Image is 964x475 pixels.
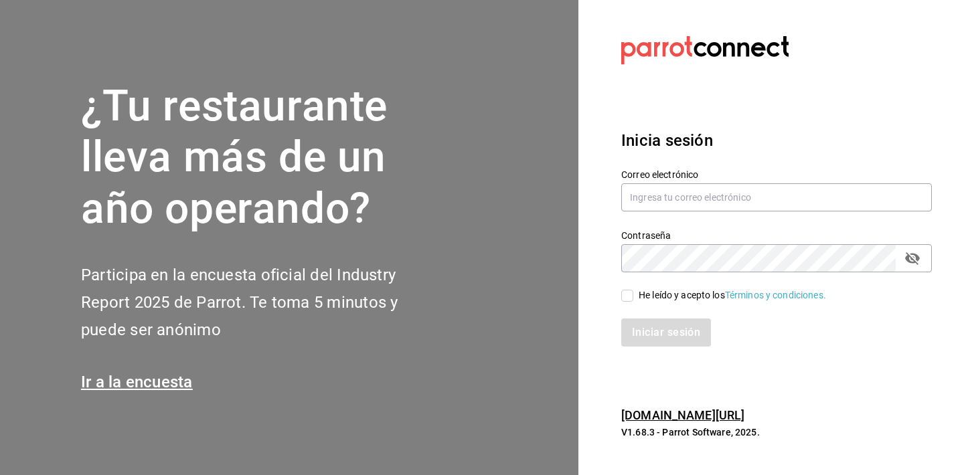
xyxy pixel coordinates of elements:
[621,230,932,240] label: Contraseña
[621,128,932,153] h3: Inicia sesión
[81,81,443,235] h1: ¿Tu restaurante lleva más de un año operando?
[621,408,744,422] a: [DOMAIN_NAME][URL]
[621,183,932,211] input: Ingresa tu correo electrónico
[621,425,932,439] p: V1.68.3 - Parrot Software, 2025.
[621,169,932,179] label: Correo electrónico
[81,373,193,391] a: Ir a la encuesta
[725,290,826,300] a: Términos y condiciones.
[81,262,443,343] h2: Participa en la encuesta oficial del Industry Report 2025 de Parrot. Te toma 5 minutos y puede se...
[901,247,924,270] button: passwordField
[639,288,826,302] div: He leído y acepto los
